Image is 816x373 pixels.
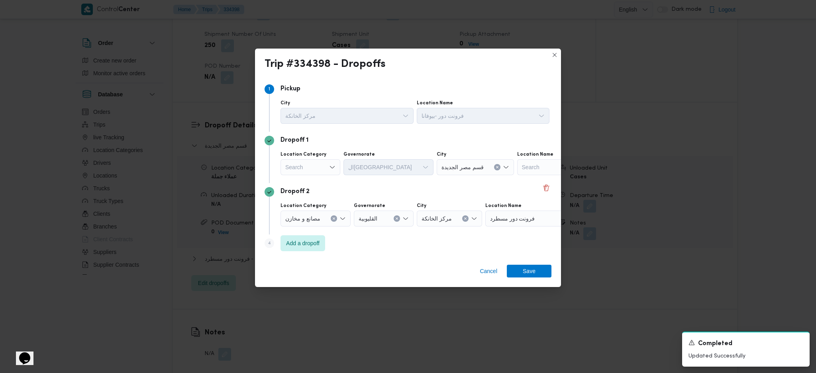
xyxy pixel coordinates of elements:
[348,162,412,171] span: ال[GEOGRAPHIC_DATA]
[441,162,484,171] span: قسم مصر الجديدة
[503,164,509,170] button: Open list of options
[477,265,500,277] button: Cancel
[538,113,545,119] button: Open list of options
[280,100,290,106] label: City
[422,164,429,170] button: Open list of options
[462,215,469,222] button: Clear input
[280,84,300,94] p: Pickup
[359,214,377,223] span: القليوبية
[339,215,346,222] button: Open list of options
[394,215,400,222] button: Clear input
[402,113,409,119] button: Open list of options
[494,164,500,170] button: Clear input
[265,58,386,71] div: Trip #334398 - Dropoffs
[550,50,559,60] button: Closes this modal window
[329,164,335,170] button: Open list of options
[698,339,732,349] span: Completed
[490,214,535,223] span: فرونت دور مسطرد
[541,183,551,193] button: Delete
[285,214,320,223] span: مصانع و مخازن
[267,190,272,195] svg: Step 3 is complete
[285,111,316,120] span: مركز الخانكة
[280,187,310,197] p: Dropoff 2
[417,100,453,106] label: Location Name
[422,111,464,120] span: فرونت دور -بيوفانا
[485,203,522,209] label: Location Name
[280,203,326,209] label: Location Category
[331,215,337,222] button: Clear input
[422,214,452,223] span: مركز الخانكة
[268,241,271,246] span: 4
[354,203,385,209] label: Governorate
[269,87,270,92] span: 1
[267,139,272,143] svg: Step 2 is complete
[437,151,446,158] label: City
[688,352,803,360] p: Updated Successfully
[280,235,325,251] button: Add a dropoff
[688,339,803,349] div: Notification
[343,151,375,158] label: Governorate
[286,238,320,248] span: Add a dropoff
[517,151,553,158] label: Location Name
[507,265,551,277] button: Save
[280,151,326,158] label: Location Category
[402,215,409,222] button: Open list of options
[471,215,477,222] button: Open list of options
[280,136,308,145] p: Dropoff 1
[480,266,497,276] span: Cancel
[8,341,33,365] iframe: chat widget
[523,265,535,277] span: Save
[417,203,426,209] label: City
